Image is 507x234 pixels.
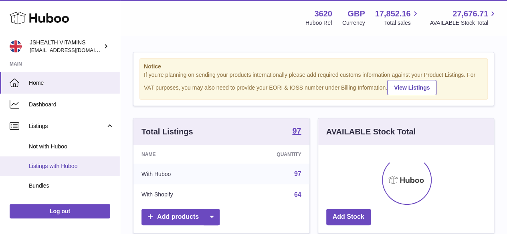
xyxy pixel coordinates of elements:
span: 27,676.71 [452,8,488,19]
span: Total sales [384,19,420,27]
th: Name [133,145,228,164]
strong: Notice [144,63,483,70]
span: 17,852.16 [375,8,410,19]
div: Huboo Ref [305,19,332,27]
a: 17,852.16 Total sales [375,8,420,27]
span: AVAILABLE Stock Total [430,19,497,27]
td: With Huboo [133,164,228,184]
img: internalAdmin-3620@internal.huboo.com [10,40,22,52]
strong: 97 [292,127,301,135]
span: Listings [29,122,105,130]
strong: GBP [347,8,365,19]
div: JSHEALTH VITAMINS [30,39,102,54]
a: 97 [294,170,301,177]
th: Quantity [228,145,309,164]
a: 64 [294,191,301,198]
span: Dashboard [29,101,114,108]
span: Bundles [29,182,114,190]
td: With Shopify [133,184,228,205]
a: View Listings [387,80,436,95]
span: Not with Huboo [29,143,114,150]
span: Home [29,79,114,87]
span: Listings with Huboo [29,162,114,170]
a: Add Stock [326,209,371,225]
div: If you're planning on sending your products internationally please add required customs informati... [144,71,483,95]
div: Currency [342,19,365,27]
h3: AVAILABLE Stock Total [326,126,416,137]
span: [EMAIL_ADDRESS][DOMAIN_NAME] [30,47,118,53]
a: Log out [10,204,110,218]
strong: 3620 [314,8,332,19]
a: 97 [292,127,301,136]
h3: Total Listings [141,126,193,137]
a: 27,676.71 AVAILABLE Stock Total [430,8,497,27]
a: Add products [141,209,220,225]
